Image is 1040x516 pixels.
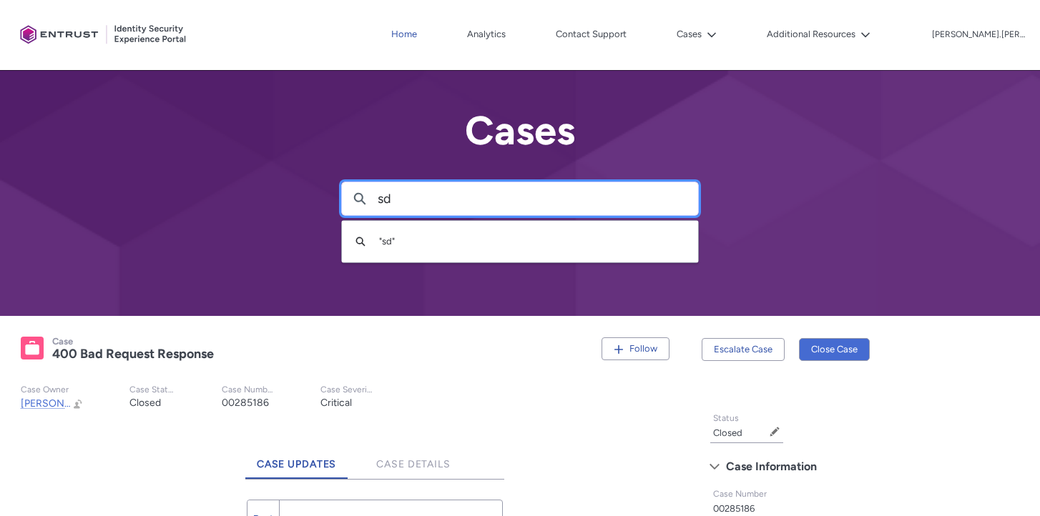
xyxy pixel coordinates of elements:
[222,397,269,409] lightning-formatted-text: 00285186
[129,397,161,409] lightning-formatted-text: Closed
[763,24,874,45] button: Additional Resources
[602,337,669,360] button: Follow
[702,338,785,361] button: Escalate Case
[21,397,101,410] span: [PERSON_NAME]
[552,24,630,45] a: Contact Support
[702,455,881,478] button: Case Information
[713,427,742,438] lightning-formatted-text: Closed
[713,413,739,423] span: Status
[320,397,352,409] lightning-formatted-text: Critical
[349,228,372,255] button: Search
[341,109,699,153] h2: Cases
[21,384,84,395] p: Case Owner
[257,458,337,470] span: Case Updates
[372,234,680,249] div: " sd "
[931,26,1026,41] button: User Profile hank.hsu
[342,182,378,215] button: Search
[52,336,73,347] records-entity-label: Case
[713,503,755,514] lightning-formatted-text: 00285186
[129,384,176,395] p: Case Status
[463,24,509,45] a: Analytics, opens in new tab
[245,440,348,479] a: Case Updates
[376,458,451,470] span: Case Details
[378,182,698,215] input: Search for articles, cases, videos...
[713,489,767,499] span: Case Number
[799,338,870,361] button: Close Case
[388,24,421,45] a: Home
[52,346,214,362] lightning-formatted-text: 400 Bad Request Response
[932,30,1025,40] p: [PERSON_NAME].[PERSON_NAME]
[629,343,657,354] span: Follow
[222,384,275,395] p: Case Number
[726,456,817,477] span: Case Information
[320,384,373,395] p: Case Severity
[72,397,84,410] button: Change Owner
[673,24,720,45] button: Cases
[365,440,462,479] a: Case Details
[769,426,780,437] button: Edit Status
